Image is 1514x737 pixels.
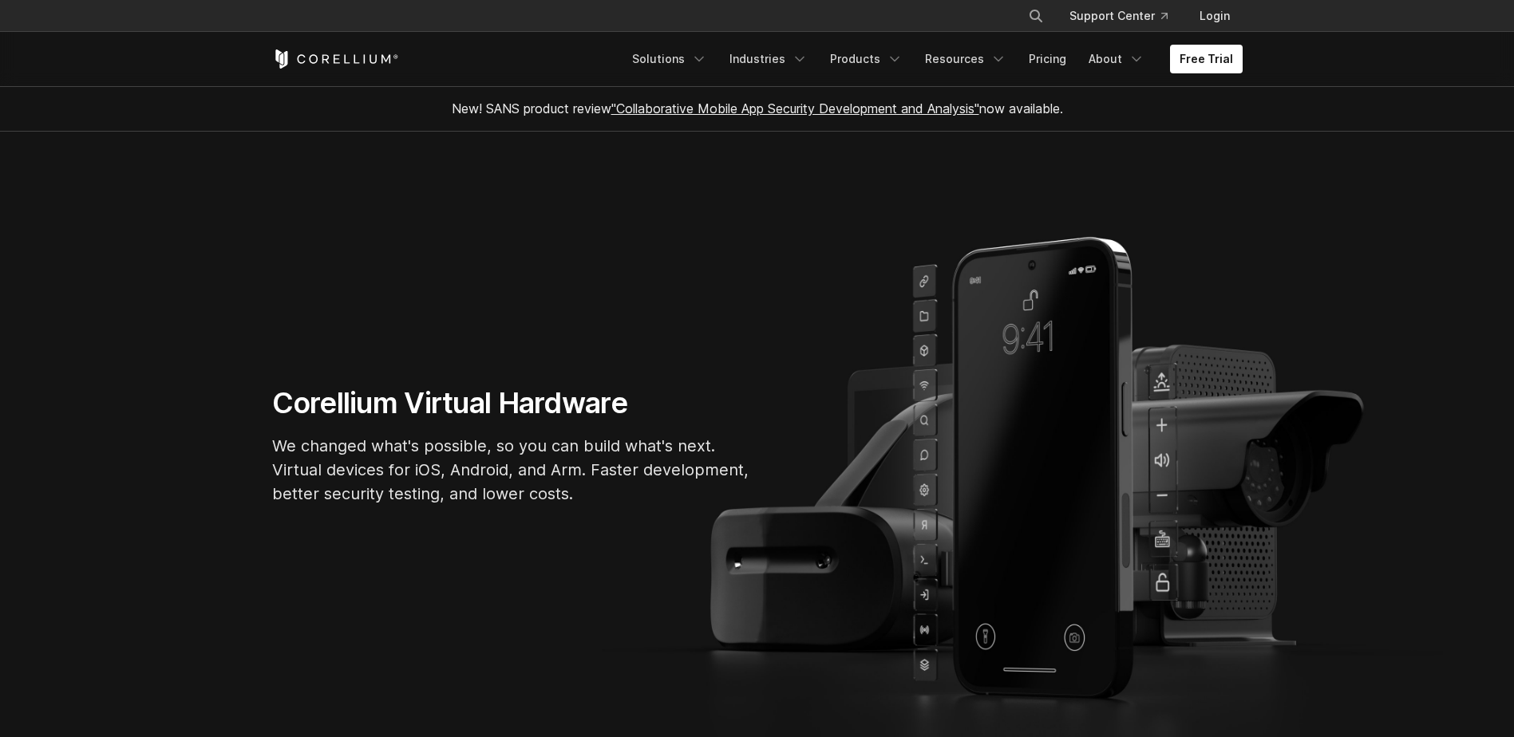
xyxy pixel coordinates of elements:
h1: Corellium Virtual Hardware [272,385,751,421]
a: Products [820,45,912,73]
a: About [1079,45,1154,73]
a: Free Trial [1170,45,1243,73]
a: Industries [720,45,817,73]
a: Login [1187,2,1243,30]
a: Pricing [1019,45,1076,73]
div: Navigation Menu [1009,2,1243,30]
a: Solutions [623,45,717,73]
p: We changed what's possible, so you can build what's next. Virtual devices for iOS, Android, and A... [272,434,751,506]
a: Resources [915,45,1016,73]
button: Search [1022,2,1050,30]
a: "Collaborative Mobile App Security Development and Analysis" [611,100,979,116]
a: Support Center [1057,2,1180,30]
div: Navigation Menu [623,45,1243,73]
span: New! SANS product review now available. [452,100,1063,116]
a: Corellium Home [272,49,399,69]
